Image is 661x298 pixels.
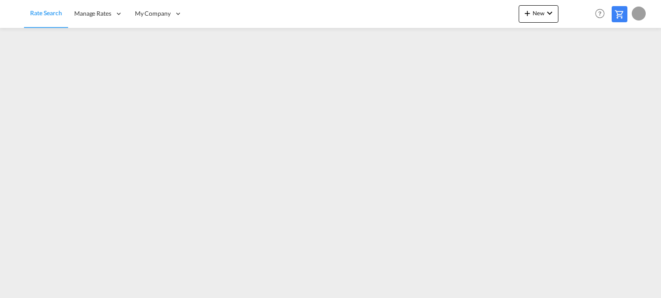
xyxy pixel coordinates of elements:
span: My Company [135,9,171,18]
span: Rate Search [30,9,62,17]
md-icon: icon-chevron-down [544,8,555,18]
span: New [522,10,555,17]
div: Help [592,6,612,22]
span: Manage Rates [74,9,111,18]
span: Help [592,6,607,21]
md-icon: icon-plus 400-fg [522,8,533,18]
button: icon-plus 400-fgNewicon-chevron-down [519,5,558,23]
